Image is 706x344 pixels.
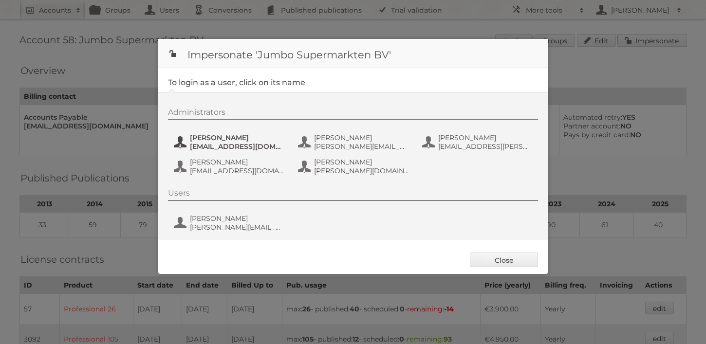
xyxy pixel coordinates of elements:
[168,78,305,87] legend: To login as a user, click on its name
[158,39,548,68] h1: Impersonate 'Jumbo Supermarkten BV'
[190,142,284,151] span: [EMAIL_ADDRESS][DOMAIN_NAME]
[190,158,284,166] span: [PERSON_NAME]
[190,214,284,223] span: [PERSON_NAME]
[190,133,284,142] span: [PERSON_NAME]
[314,166,409,175] span: [PERSON_NAME][DOMAIN_NAME][EMAIL_ADDRESS][DOMAIN_NAME]
[173,132,287,152] button: [PERSON_NAME] [EMAIL_ADDRESS][DOMAIN_NAME]
[190,223,284,232] span: [PERSON_NAME][EMAIL_ADDRESS][DOMAIN_NAME]
[173,157,287,176] button: [PERSON_NAME] [EMAIL_ADDRESS][DOMAIN_NAME]
[438,142,533,151] span: [EMAIL_ADDRESS][PERSON_NAME][DOMAIN_NAME]
[314,142,409,151] span: [PERSON_NAME][EMAIL_ADDRESS][DOMAIN_NAME]
[297,157,411,176] button: [PERSON_NAME] [PERSON_NAME][DOMAIN_NAME][EMAIL_ADDRESS][DOMAIN_NAME]
[314,158,409,166] span: [PERSON_NAME]
[190,166,284,175] span: [EMAIL_ADDRESS][DOMAIN_NAME]
[314,133,409,142] span: [PERSON_NAME]
[421,132,536,152] button: [PERSON_NAME] [EMAIL_ADDRESS][PERSON_NAME][DOMAIN_NAME]
[168,108,538,120] div: Administrators
[470,253,538,267] a: Close
[168,188,538,201] div: Users
[438,133,533,142] span: [PERSON_NAME]
[297,132,411,152] button: [PERSON_NAME] [PERSON_NAME][EMAIL_ADDRESS][DOMAIN_NAME]
[173,213,287,233] button: [PERSON_NAME] [PERSON_NAME][EMAIL_ADDRESS][DOMAIN_NAME]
